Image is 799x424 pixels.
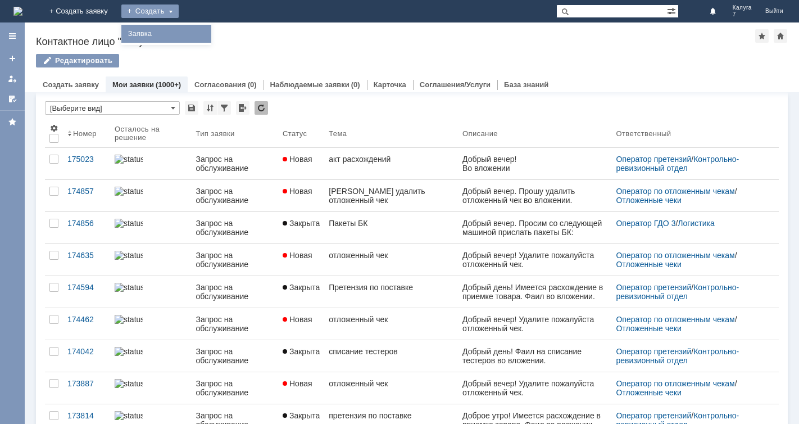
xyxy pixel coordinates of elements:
div: Осталось на решение [115,125,178,142]
a: Отложенные чеки [616,196,681,205]
div: (0) [351,80,360,89]
div: / [616,347,765,365]
a: Пакеты БК [324,212,458,243]
th: Ответственный [611,119,770,148]
div: списание тестеров [329,347,453,356]
div: претензия по поставке [329,411,453,420]
a: statusbar-15 (1).png [110,340,191,372]
a: Оператор претензий [616,155,691,164]
div: Сортировка... [203,101,217,115]
div: Запрос на обслуживание [196,347,274,365]
a: отложенный чек [324,244,458,276]
div: 173814 [67,411,106,420]
div: 175023 [67,155,106,164]
div: Экспорт списка [236,101,249,115]
div: Запрос на обслуживание [196,155,274,173]
img: statusbar-100 (1).png [115,251,143,260]
div: Создать [121,4,179,18]
a: Оператор по отложенным чекам [616,379,734,388]
a: Создать заявку [3,49,21,67]
a: Новая [278,244,324,276]
a: Закрыта [278,276,324,308]
a: Закрыта [278,212,324,243]
th: Статус [278,119,324,148]
div: отложенный чек [329,315,453,324]
div: 174042 [67,347,106,356]
a: Запрос на обслуживание [191,340,278,372]
img: logo [13,7,22,16]
div: 174594 [67,283,106,292]
img: statusbar-100 (1).png [115,411,143,420]
a: Перейти на домашнюю страницу [13,7,22,16]
a: [PERSON_NAME] удалить отложенный чек [324,180,458,211]
span: Калуга [733,4,752,11]
a: Отложенные чеки [616,260,681,269]
div: / [616,283,765,301]
a: Создать заявку [43,80,99,89]
a: отложенный чек [324,372,458,404]
a: Заявка [124,27,209,40]
a: 174462 [63,308,110,340]
span: Настройки [49,124,58,133]
div: 173887 [67,379,106,388]
div: Добавить в избранное [755,29,769,43]
a: Контрольно-ревизионный отдел [616,155,739,173]
a: Запрос на обслуживание [191,308,278,340]
div: Контактное лицо "Калуга 7" [36,36,755,47]
a: Запрос на обслуживание [191,372,278,404]
div: Ответственный [616,129,671,138]
div: Фильтрация... [217,101,231,115]
a: Мои заявки [112,80,154,89]
a: отложенный чек [324,308,458,340]
img: statusbar-15 (1).png [115,283,143,292]
div: / [616,187,765,205]
a: Мои согласования [3,90,21,108]
span: Закрыта [283,219,320,228]
a: Запрос на обслуживание [191,180,278,211]
a: Наблюдаемые заявки [270,80,349,89]
a: Соглашения/Услуги [420,80,491,89]
a: statusbar-60 (1).png [110,372,191,404]
div: Тема [329,129,347,138]
div: Обновлять список [255,101,268,115]
div: Запрос на обслуживание [196,187,274,205]
a: Оператор претензий [616,283,691,292]
a: Новая [278,372,324,404]
span: Закрыта [283,347,320,356]
div: Запрос на обслуживание [196,283,274,301]
a: Оператор претензий [616,411,691,420]
a: акт расхождений [324,148,458,179]
a: statusbar-15 (1).png [110,276,191,308]
div: Запрос на обслуживание [196,315,274,333]
th: Тип заявки [191,119,278,148]
a: Закрыта [278,340,324,372]
a: Оператор по отложенным чекам [616,251,734,260]
div: Запрос на обслуживание [196,219,274,237]
a: Оператор претензий [616,347,691,356]
a: Оператор ГДО 3 [616,219,675,228]
a: Новая [278,308,324,340]
a: 174857 [63,180,110,211]
th: Номер [63,119,110,148]
div: Пакеты БК [329,219,453,228]
a: Отложенные чеки [616,324,681,333]
div: / [616,219,765,228]
span: Новая [283,155,312,164]
a: Оператор по отложенным чекам [616,315,734,324]
a: Контрольно-ревизионный отдел [616,283,739,301]
div: Сделать домашней страницей [774,29,787,43]
th: Тема [324,119,458,148]
a: statusbar-100 (1).png [110,308,191,340]
a: 175023 [63,148,110,179]
div: 174857 [67,187,106,196]
img: statusbar-15 (1).png [115,347,143,356]
th: Осталось на решение [110,119,191,148]
a: statusbar-100 (1).png [110,244,191,276]
a: 174594 [63,276,110,308]
a: Запрос на обслуживание [191,148,278,179]
a: Запрос на обслуживание [191,212,278,243]
span: Новая [283,379,312,388]
a: statusbar-100 (1).png [110,148,191,179]
div: / [616,155,765,173]
div: Тип заявки [196,129,234,138]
